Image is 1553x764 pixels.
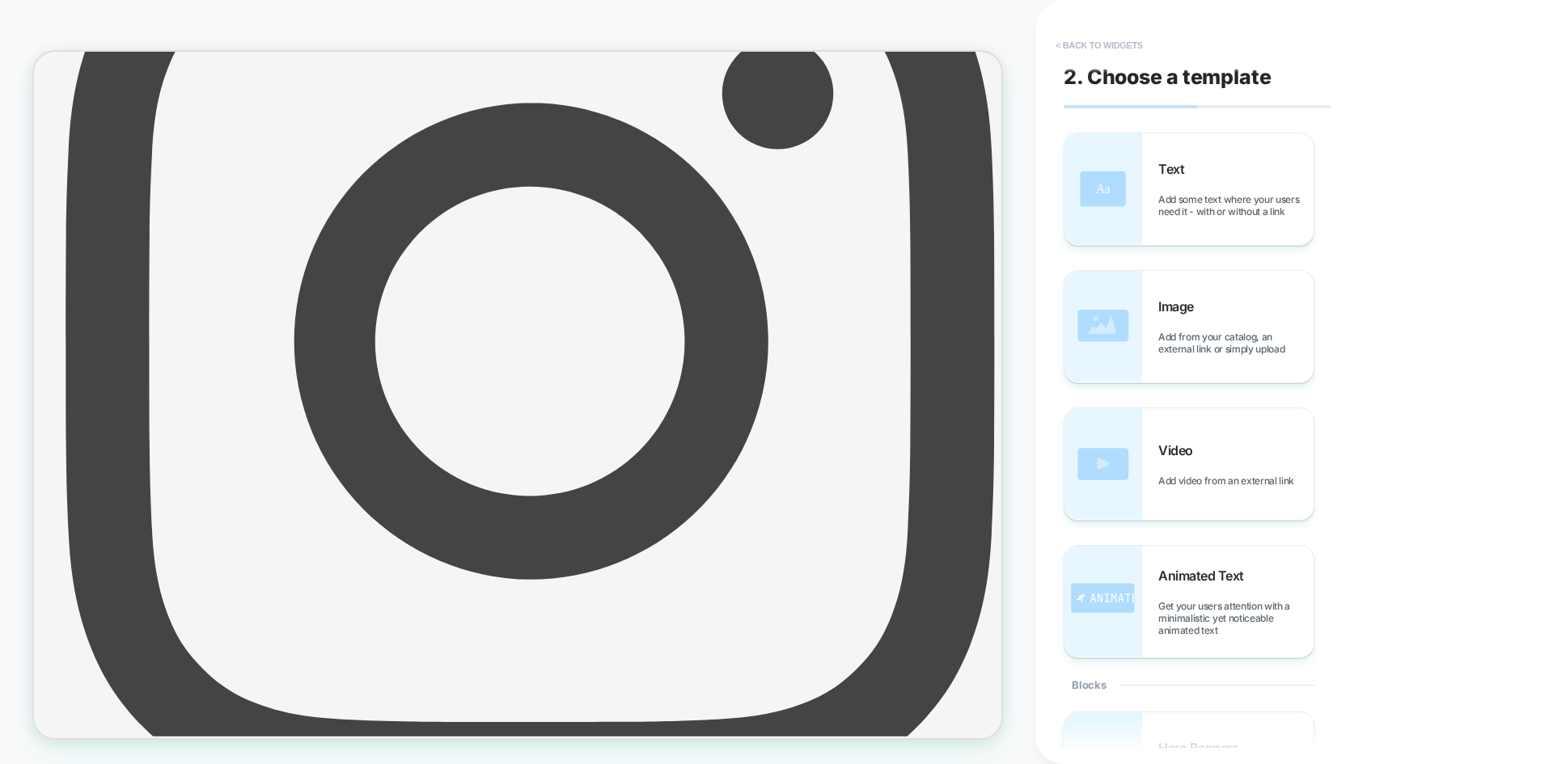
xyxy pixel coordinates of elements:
[1158,442,1201,458] span: Video
[1064,65,1272,89] span: 2. Choose a template
[1158,600,1314,636] span: Get your users attention with a minimalistic yet noticeable animated text
[1047,32,1151,58] button: < Back to widgets
[1158,475,1302,487] span: Add video from an external link
[1158,193,1314,217] span: Add some text where your users need it - with or without a link
[1158,740,1246,756] span: Hero Banners
[1158,568,1252,584] span: Animated Text
[1158,331,1314,355] span: Add from your catalog, an external link or simply upload
[1158,298,1202,314] span: Image
[1064,658,1314,711] div: Blocks
[1158,161,1192,177] span: Text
